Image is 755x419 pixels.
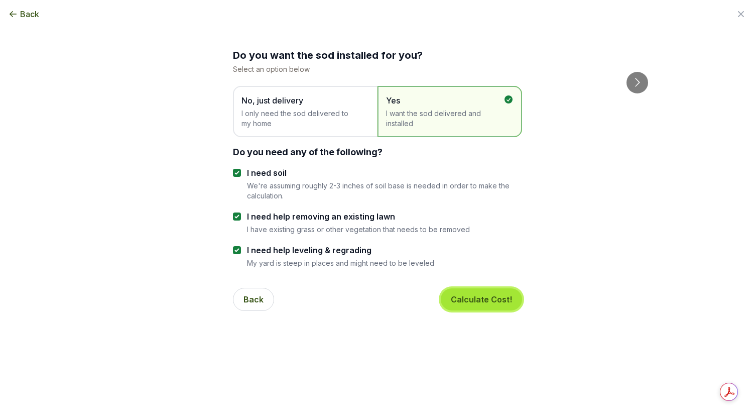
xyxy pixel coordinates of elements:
button: Go to next slide [626,72,648,93]
p: My yard is steep in places and might need to be leveled [247,258,434,268]
p: We're assuming roughly 2-3 inches of soil base is needed in order to make the calculation. [247,181,522,200]
span: Yes [386,94,504,107]
button: Calculate Cost! [441,288,522,310]
button: Back [233,288,274,311]
span: I only need the sod delivered to my home [241,109,359,129]
h2: Do you want the sod installed for you? [233,48,522,62]
label: I need help leveling & regrading [247,244,434,256]
div: Do you need any of the following? [233,145,522,159]
p: Select an option below [233,64,522,74]
span: No, just delivery [241,94,359,107]
label: I need soil [247,167,522,179]
button: Back [8,8,39,20]
span: Back [20,8,39,20]
span: I want the sod delivered and installed [386,109,504,129]
label: I need help removing an existing lawn [247,211,470,223]
p: I have existing grass or other vegetation that needs to be removed [247,225,470,234]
